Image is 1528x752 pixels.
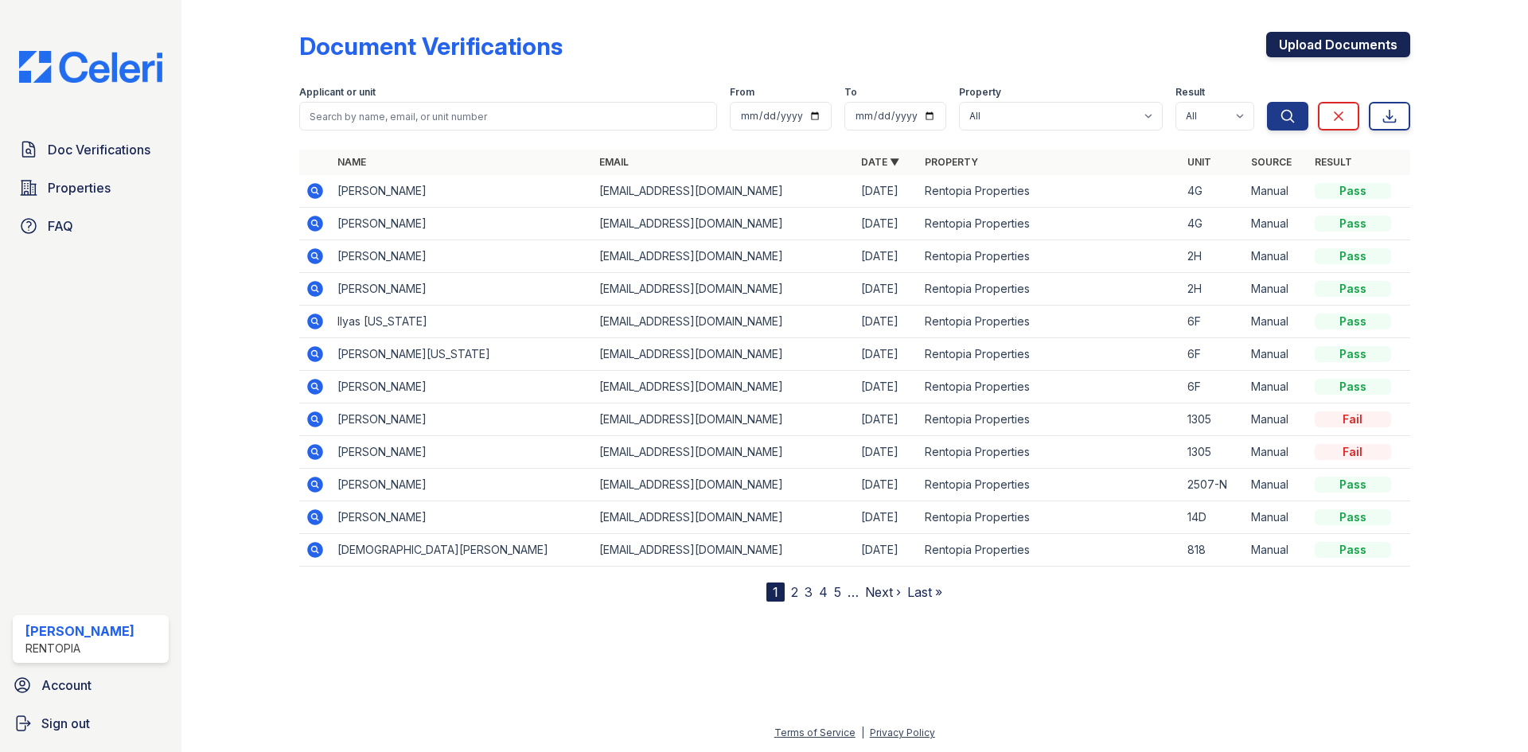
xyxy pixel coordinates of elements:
a: Next › [865,584,901,600]
div: Pass [1315,477,1391,493]
div: Document Verifications [299,32,563,60]
td: Manual [1245,371,1308,403]
td: Manual [1245,273,1308,306]
td: 818 [1181,534,1245,567]
td: [PERSON_NAME] [331,436,593,469]
a: Sign out [6,707,175,739]
td: [EMAIL_ADDRESS][DOMAIN_NAME] [593,403,855,436]
td: 1305 [1181,403,1245,436]
td: Manual [1245,208,1308,240]
td: Manual [1245,469,1308,501]
td: [DATE] [855,403,918,436]
td: 6F [1181,371,1245,403]
td: [PERSON_NAME] [331,175,593,208]
td: Rentopia Properties [918,534,1180,567]
td: 4G [1181,208,1245,240]
div: Pass [1315,542,1391,558]
td: [DATE] [855,208,918,240]
td: Rentopia Properties [918,501,1180,534]
a: Doc Verifications [13,134,169,166]
div: Pass [1315,248,1391,264]
img: CE_Logo_Blue-a8612792a0a2168367f1c8372b55b34899dd931a85d93a1a3d3e32e68fde9ad4.png [6,51,175,83]
td: [DATE] [855,273,918,306]
td: Rentopia Properties [918,175,1180,208]
td: Manual [1245,175,1308,208]
td: Rentopia Properties [918,240,1180,273]
td: 14D [1181,501,1245,534]
td: [PERSON_NAME] [331,403,593,436]
td: [PERSON_NAME] [331,469,593,501]
div: Pass [1315,346,1391,362]
td: [DATE] [855,469,918,501]
a: Unit [1187,156,1211,168]
span: Sign out [41,714,90,733]
td: [EMAIL_ADDRESS][DOMAIN_NAME] [593,436,855,469]
td: Manual [1245,501,1308,534]
td: [DATE] [855,436,918,469]
td: Rentopia Properties [918,371,1180,403]
div: Rentopia [25,641,134,657]
td: [DATE] [855,240,918,273]
span: Properties [48,178,111,197]
td: [PERSON_NAME] [331,501,593,534]
td: [EMAIL_ADDRESS][DOMAIN_NAME] [593,371,855,403]
td: 2H [1181,240,1245,273]
a: FAQ [13,210,169,242]
td: Rentopia Properties [918,208,1180,240]
a: Terms of Service [774,727,856,738]
td: Manual [1245,534,1308,567]
div: Fail [1315,411,1391,427]
a: Source [1251,156,1292,168]
td: 2H [1181,273,1245,306]
td: [PERSON_NAME][US_STATE] [331,338,593,371]
td: Rentopia Properties [918,436,1180,469]
td: [PERSON_NAME] [331,208,593,240]
div: Pass [1315,379,1391,395]
a: Property [925,156,978,168]
a: Result [1315,156,1352,168]
a: Email [599,156,629,168]
td: [DATE] [855,501,918,534]
a: Last » [907,584,942,600]
td: Rentopia Properties [918,403,1180,436]
a: Privacy Policy [870,727,935,738]
td: [DATE] [855,338,918,371]
label: To [844,86,857,99]
td: 4G [1181,175,1245,208]
td: [EMAIL_ADDRESS][DOMAIN_NAME] [593,306,855,338]
td: Ilyas [US_STATE] [331,306,593,338]
td: [DATE] [855,175,918,208]
a: Name [337,156,366,168]
span: … [848,583,859,602]
div: Pass [1315,216,1391,232]
div: Pass [1315,183,1391,199]
td: Rentopia Properties [918,306,1180,338]
td: [EMAIL_ADDRESS][DOMAIN_NAME] [593,273,855,306]
label: Property [959,86,1001,99]
td: 6F [1181,306,1245,338]
td: 6F [1181,338,1245,371]
td: [EMAIL_ADDRESS][DOMAIN_NAME] [593,208,855,240]
td: [EMAIL_ADDRESS][DOMAIN_NAME] [593,469,855,501]
td: [EMAIL_ADDRESS][DOMAIN_NAME] [593,501,855,534]
div: Pass [1315,281,1391,297]
span: Account [41,676,92,695]
td: [DATE] [855,534,918,567]
td: [PERSON_NAME] [331,371,593,403]
td: [DEMOGRAPHIC_DATA][PERSON_NAME] [331,534,593,567]
div: | [861,727,864,738]
label: From [730,86,754,99]
label: Result [1175,86,1205,99]
div: [PERSON_NAME] [25,621,134,641]
td: [PERSON_NAME] [331,240,593,273]
td: [EMAIL_ADDRESS][DOMAIN_NAME] [593,338,855,371]
div: Pass [1315,509,1391,525]
span: FAQ [48,216,73,236]
td: [EMAIL_ADDRESS][DOMAIN_NAME] [593,240,855,273]
a: 2 [791,584,798,600]
td: [EMAIL_ADDRESS][DOMAIN_NAME] [593,534,855,567]
a: 3 [805,584,813,600]
td: 1305 [1181,436,1245,469]
a: 4 [819,584,828,600]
